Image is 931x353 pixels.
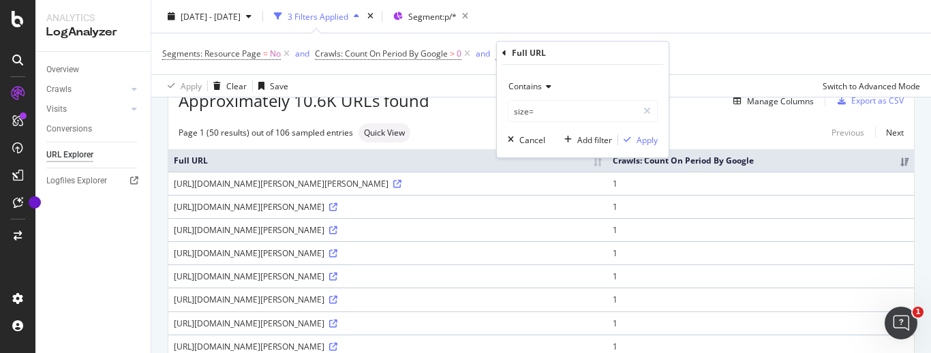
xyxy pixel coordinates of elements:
a: Visits [46,102,127,117]
div: 3 Filters Applied [288,10,348,22]
div: Analytics [46,11,140,25]
th: Full URL: activate to sort column ascending [168,149,607,172]
span: Quick View [364,129,405,137]
div: Save [270,80,288,91]
div: Cancel [519,134,545,146]
button: and [295,47,309,60]
div: Switch to Advanced Mode [823,80,920,91]
div: Manage Columns [747,95,814,107]
div: Tooltip anchor [29,196,41,209]
div: Overview [46,63,79,77]
td: 1 [607,195,914,218]
button: Save [253,75,288,97]
span: Contains [508,80,542,92]
div: and [476,48,490,59]
div: LogAnalyzer [46,25,140,40]
div: [URL][DOMAIN_NAME][PERSON_NAME][PERSON_NAME] [174,178,602,189]
a: Next [875,123,904,142]
div: [URL][DOMAIN_NAME][PERSON_NAME] [174,271,602,282]
div: neutral label [358,123,410,142]
button: [DATE] - [DATE] [162,5,257,27]
div: [URL][DOMAIN_NAME][PERSON_NAME] [174,201,602,213]
div: Visits [46,102,67,117]
div: [URL][DOMAIN_NAME][PERSON_NAME] [174,294,602,305]
span: [DATE] - [DATE] [181,10,241,22]
a: Logfiles Explorer [46,174,141,188]
div: Conversions [46,122,92,136]
span: Crawls: Count On Period By Google [315,48,448,59]
td: 1 [607,172,914,195]
td: 1 [607,311,914,335]
div: Add filter [577,134,612,146]
span: Segments: Resource Page [162,48,261,59]
span: Segment: p/* [408,10,457,22]
div: Crawls [46,82,72,97]
div: Export as CSV [851,95,904,106]
button: Add filter [559,133,612,147]
div: and [295,48,309,59]
div: [URL][DOMAIN_NAME][PERSON_NAME] [174,341,602,352]
button: Manage Columns [728,93,814,109]
a: Crawls [46,82,127,97]
span: Full URL [495,48,525,59]
div: times [365,10,376,23]
div: [URL][DOMAIN_NAME][PERSON_NAME] [174,318,602,329]
button: Apply [618,133,658,147]
button: 3 Filters Applied [269,5,365,27]
button: Cancel [502,133,545,147]
button: Apply [162,75,202,97]
div: Logfiles Explorer [46,174,107,188]
div: URL Explorer [46,148,93,162]
span: 0 [457,44,461,63]
div: [URL][DOMAIN_NAME][PERSON_NAME] [174,247,602,259]
td: 1 [607,264,914,288]
div: Apply [637,134,658,146]
iframe: Intercom live chat [885,307,917,339]
span: No [270,44,281,63]
button: and [476,47,490,60]
td: 1 [607,241,914,264]
div: Clear [226,80,247,91]
td: 1 [607,218,914,241]
div: [URL][DOMAIN_NAME][PERSON_NAME] [174,224,602,236]
button: Segment:p/* [388,5,474,27]
button: Export as CSV [832,90,904,112]
th: Crawls: Count On Period By Google: activate to sort column ascending [607,149,914,172]
button: Clear [208,75,247,97]
a: Overview [46,63,141,77]
a: URL Explorer [46,148,141,162]
td: 1 [607,288,914,311]
button: Switch to Advanced Mode [817,75,920,97]
div: Page 1 (50 results) out of 106 sampled entries [179,127,353,138]
span: Approximately 10.6K URLs found [179,89,429,112]
div: Full URL [512,47,546,59]
div: Apply [181,80,202,91]
a: Conversions [46,122,141,136]
span: = [263,48,268,59]
span: 1 [913,307,924,318]
span: > [450,48,455,59]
